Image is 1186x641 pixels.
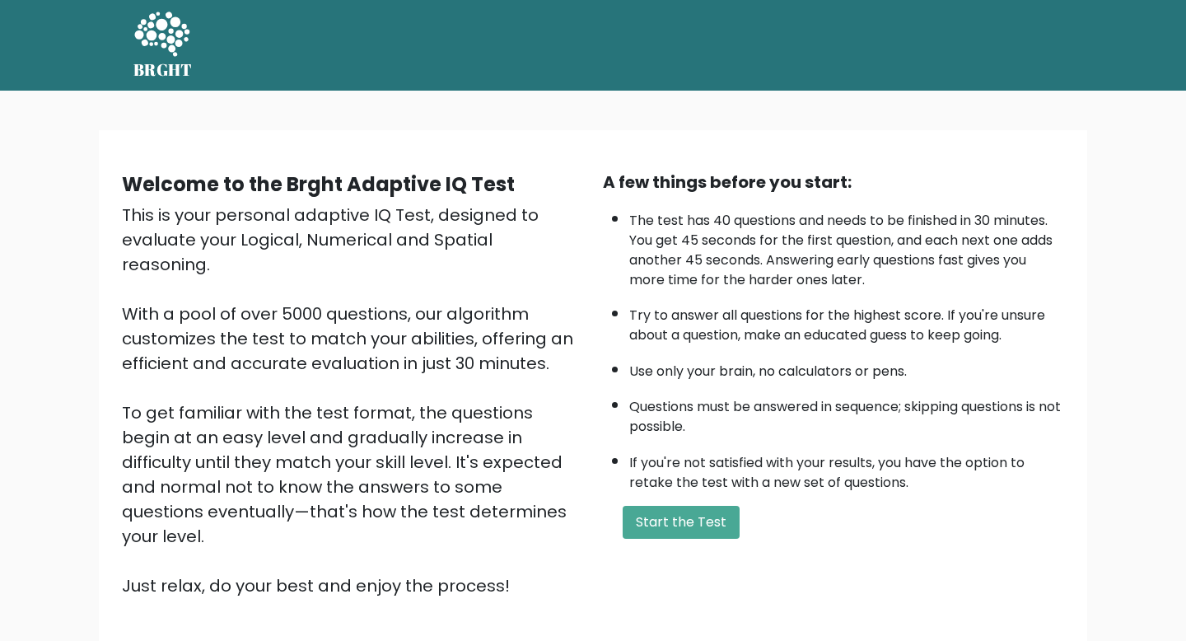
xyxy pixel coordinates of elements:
[629,389,1064,437] li: Questions must be answered in sequence; skipping questions is not possible.
[122,203,583,598] div: This is your personal adaptive IQ Test, designed to evaluate your Logical, Numerical and Spatial ...
[133,7,193,84] a: BRGHT
[133,60,193,80] h5: BRGHT
[629,297,1064,345] li: Try to answer all questions for the highest score. If you're unsure about a question, make an edu...
[629,203,1064,290] li: The test has 40 questions and needs to be finished in 30 minutes. You get 45 seconds for the firs...
[623,506,740,539] button: Start the Test
[629,353,1064,381] li: Use only your brain, no calculators or pens.
[603,170,1064,194] div: A few things before you start:
[629,445,1064,493] li: If you're not satisfied with your results, you have the option to retake the test with a new set ...
[122,171,515,198] b: Welcome to the Brght Adaptive IQ Test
